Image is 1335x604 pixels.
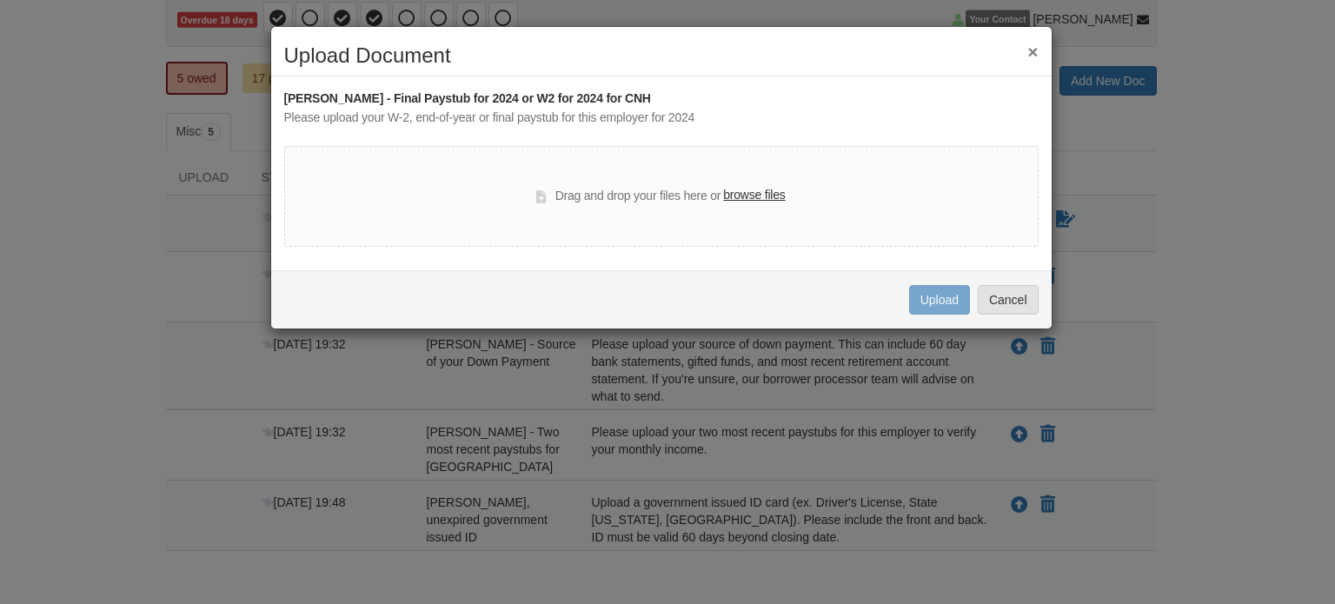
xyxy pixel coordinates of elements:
div: Drag and drop your files here or [536,186,785,207]
div: Please upload your W-2, end-of-year or final paystub for this employer for 2024 [284,109,1039,128]
button: Upload [909,285,970,315]
button: Cancel [978,285,1039,315]
div: [PERSON_NAME] - Final Paystub for 2024 or W2 for 2024 for CNH [284,90,1039,109]
h2: Upload Document [284,44,1039,67]
button: × [1027,43,1038,61]
label: browse files [723,186,785,205]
